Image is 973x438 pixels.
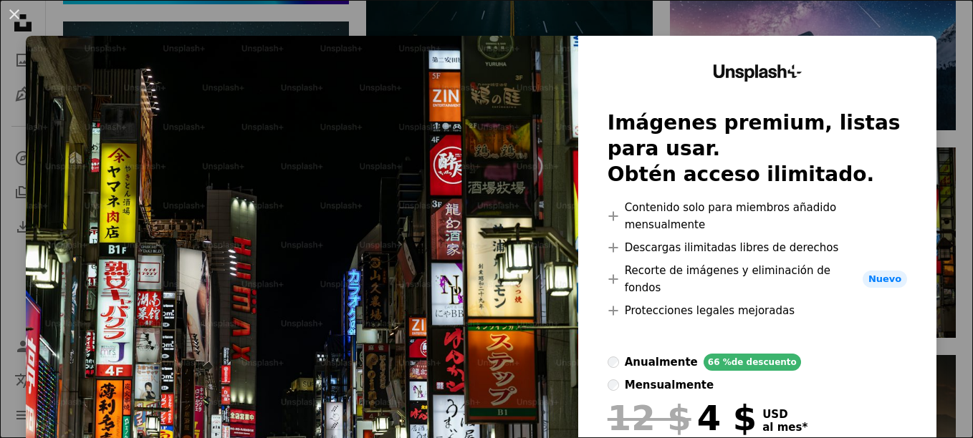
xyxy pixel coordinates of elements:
[762,408,807,421] span: USD
[608,356,619,368] input: anualmente66 %de descuento
[625,354,698,371] div: anualmente
[625,376,714,394] div: mensualmente
[608,379,619,391] input: mensualmente
[608,262,908,296] li: Recorte de imágenes y eliminación de fondos
[762,421,807,434] span: al mes *
[863,271,907,288] span: Nuevo
[608,399,691,437] span: 12 $
[608,399,757,437] div: 4 $
[704,354,801,371] div: 66 % de descuento
[608,110,908,188] h2: Imágenes premium, listas para usar. Obtén acceso ilimitado.
[608,199,908,233] li: Contenido solo para miembros añadido mensualmente
[608,302,908,319] li: Protecciones legales mejoradas
[608,239,908,256] li: Descargas ilimitadas libres de derechos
